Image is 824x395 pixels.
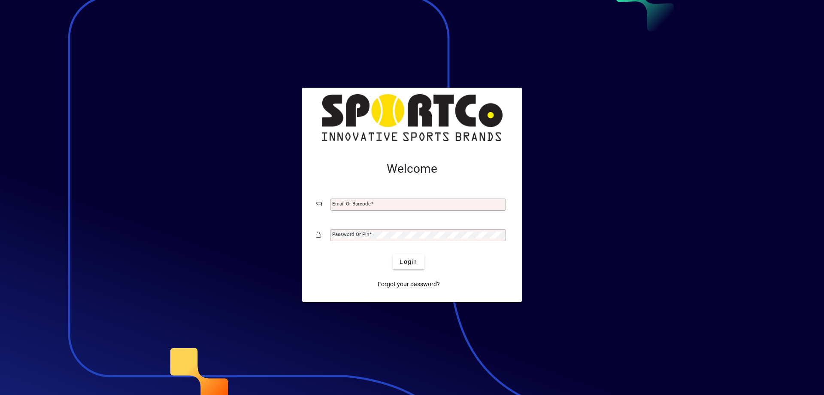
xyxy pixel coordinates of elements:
[374,276,443,292] a: Forgot your password?
[400,257,417,266] span: Login
[332,231,369,237] mat-label: Password or Pin
[316,162,508,176] h2: Welcome
[332,201,371,207] mat-label: Email or Barcode
[393,254,424,269] button: Login
[378,280,440,289] span: Forgot your password?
